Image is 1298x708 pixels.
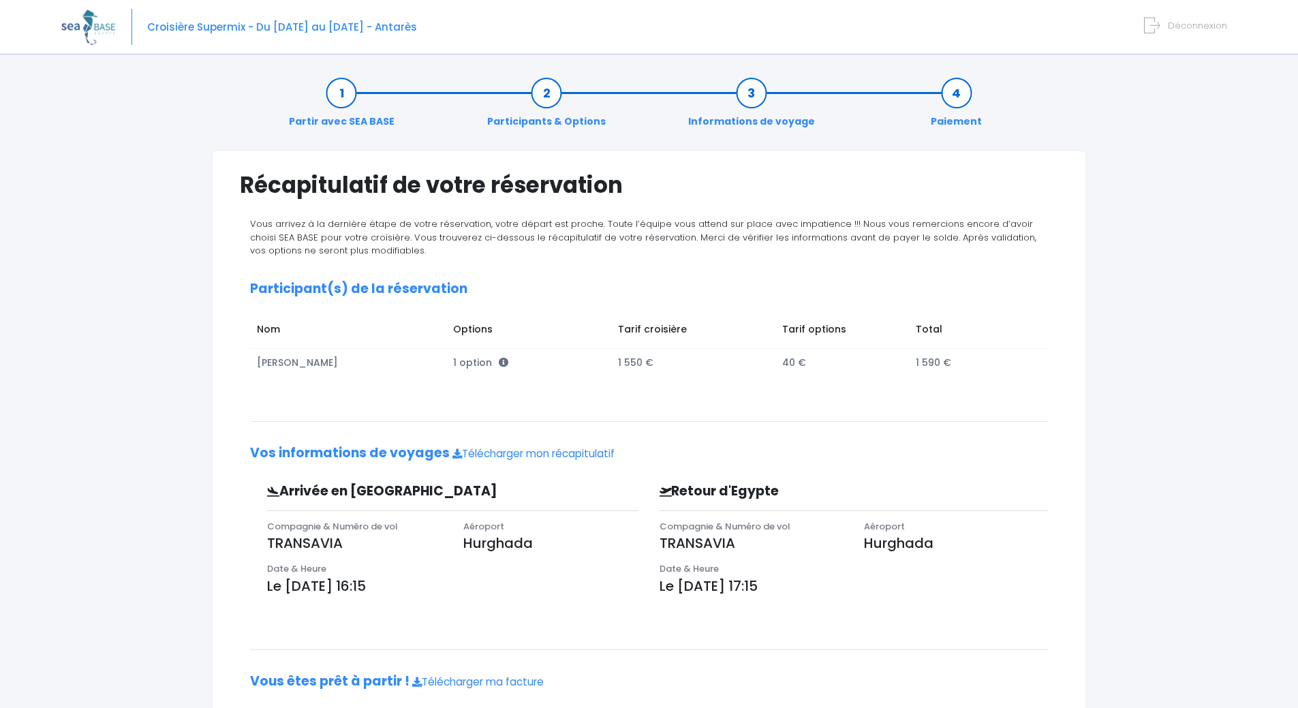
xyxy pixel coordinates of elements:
[250,315,447,348] td: Nom
[250,349,447,377] td: [PERSON_NAME]
[282,86,401,129] a: Partir avec SEA BASE
[447,315,611,348] td: Options
[864,533,1048,553] p: Hurghada
[776,349,910,377] td: 40 €
[250,446,1048,461] h2: Vos informations de voyages
[649,484,956,499] h3: Retour d'Egypte
[463,533,639,553] p: Hurghada
[463,520,504,533] span: Aéroport
[453,356,508,369] span: 1 option
[910,349,1035,377] td: 1 590 €
[250,217,1036,257] span: Vous arrivez à la dernière étape de votre réservation, votre départ est proche. Toute l’équipe vo...
[452,446,615,461] a: Télécharger mon récapitulatif
[611,315,776,348] td: Tarif croisière
[924,86,989,129] a: Paiement
[681,86,822,129] a: Informations de voyage
[240,172,1058,198] h1: Récapitulatif de votre réservation
[660,562,719,575] span: Date & Heure
[267,576,639,596] p: Le [DATE] 16:15
[257,484,551,499] h3: Arrivée en [GEOGRAPHIC_DATA]
[147,20,417,34] span: Croisière Supermix - Du [DATE] au [DATE] - Antarès
[910,315,1035,348] td: Total
[776,315,910,348] td: Tarif options
[267,533,443,553] p: TRANSAVIA
[660,520,790,533] span: Compagnie & Numéro de vol
[250,281,1048,297] h2: Participant(s) de la réservation
[250,674,1048,690] h2: Vous êtes prêt à partir !
[1168,19,1227,32] span: Déconnexion
[611,349,776,377] td: 1 550 €
[660,533,844,553] p: TRANSAVIA
[660,576,1049,596] p: Le [DATE] 17:15
[412,675,544,689] a: Télécharger ma facture
[267,520,398,533] span: Compagnie & Numéro de vol
[480,86,613,129] a: Participants & Options
[267,562,326,575] span: Date & Heure
[864,520,905,533] span: Aéroport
